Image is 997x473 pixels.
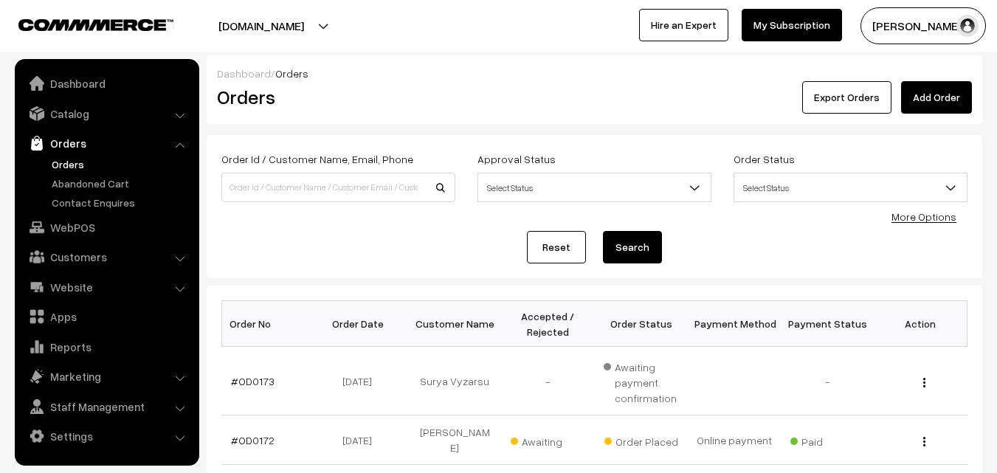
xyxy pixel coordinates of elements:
a: Reports [18,334,194,360]
td: - [781,347,874,415]
a: Staff Management [18,393,194,420]
td: [PERSON_NAME] [408,415,501,465]
th: Action [874,301,967,347]
button: [DOMAIN_NAME] [167,7,356,44]
h2: Orders [217,86,454,108]
input: Order Id / Customer Name / Customer Email / Customer Phone [221,173,455,202]
td: - [501,347,594,415]
img: user [956,15,979,37]
a: #OD0172 [231,434,275,446]
a: Hire an Expert [639,9,728,41]
a: More Options [891,210,956,223]
a: #OD0173 [231,375,275,387]
span: Select Status [478,175,711,201]
th: Order Status [595,301,688,347]
a: Reset [527,231,586,263]
span: Orders [275,67,308,80]
a: Add Order [901,81,972,114]
button: [PERSON_NAME] [860,7,986,44]
span: Paid [790,430,864,449]
a: Website [18,274,194,300]
span: Awaiting [511,430,584,449]
a: Abandoned Cart [48,176,194,191]
th: Customer Name [408,301,501,347]
a: Dashboard [217,67,271,80]
span: Select Status [477,173,711,202]
a: Dashboard [18,70,194,97]
th: Order No [222,301,315,347]
a: Customers [18,244,194,270]
td: Online payment [688,415,781,465]
td: [DATE] [315,347,408,415]
th: Order Date [315,301,408,347]
a: Settings [18,423,194,449]
th: Payment Status [781,301,874,347]
th: Payment Method [688,301,781,347]
a: Marketing [18,363,194,390]
span: Select Status [734,175,967,201]
th: Accepted / Rejected [501,301,594,347]
td: [DATE] [315,415,408,465]
a: Contact Enquires [48,195,194,210]
img: Menu [923,437,925,446]
label: Order Status [734,151,795,167]
div: / [217,66,972,81]
a: Orders [18,130,194,156]
a: WebPOS [18,214,194,241]
img: COMMMERCE [18,19,173,30]
label: Approval Status [477,151,556,167]
label: Order Id / Customer Name, Email, Phone [221,151,413,167]
img: Menu [923,378,925,387]
a: Orders [48,156,194,172]
td: Surya Vyzarsu [408,347,501,415]
span: Select Status [734,173,967,202]
button: Export Orders [802,81,891,114]
a: COMMMERCE [18,15,148,32]
span: Awaiting payment confirmation [604,356,679,406]
a: Apps [18,303,194,330]
a: Catalog [18,100,194,127]
button: Search [603,231,662,263]
a: My Subscription [742,9,842,41]
span: Order Placed [604,430,678,449]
